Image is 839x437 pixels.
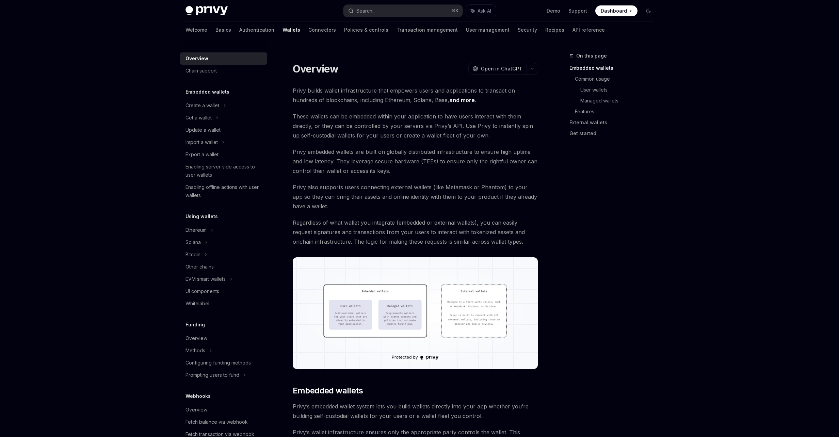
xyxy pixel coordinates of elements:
[185,183,263,199] div: Enabling offline actions with user wallets
[569,117,659,128] a: External wallets
[344,22,388,38] a: Policies & controls
[343,5,463,17] button: Search...⌘K
[185,406,207,414] div: Overview
[185,114,212,122] div: Get a wallet
[180,416,267,428] a: Fetch balance via webhook
[568,7,587,14] a: Support
[180,161,267,181] a: Enabling server-side access to user wallets
[580,84,659,95] a: User wallets
[185,300,209,308] div: Whitelabel
[293,112,538,140] span: These wallets can be embedded within your application to have users interact with them directly, ...
[575,106,659,117] a: Features
[293,257,538,369] img: images/walletoverview.png
[185,226,207,234] div: Ethereum
[468,63,527,75] button: Open in ChatGPT
[185,163,263,179] div: Enabling server-side access to user wallets
[180,332,267,344] a: Overview
[643,5,654,16] button: Toggle dark mode
[185,101,219,110] div: Create a wallet
[185,392,211,400] h5: Webhooks
[293,385,363,396] span: Embedded wallets
[185,346,205,355] div: Methods
[185,138,218,146] div: Import a wallet
[545,22,564,38] a: Recipes
[185,418,248,426] div: Fetch balance via webhook
[478,7,491,14] span: Ask AI
[572,22,605,38] a: API reference
[180,261,267,273] a: Other chains
[569,63,659,74] a: Embedded wallets
[293,182,538,211] span: Privy also supports users connecting external wallets (like Metamask or Phantom) to your app so t...
[185,334,207,342] div: Overview
[185,263,214,271] div: Other chains
[293,63,339,75] h1: Overview
[180,357,267,369] a: Configuring funding methods
[575,74,659,84] a: Common usage
[185,67,217,75] div: Chain support
[185,150,219,159] div: Export a wallet
[180,285,267,297] a: UI components
[185,238,201,246] div: Solana
[601,7,627,14] span: Dashboard
[466,5,496,17] button: Ask AI
[293,86,538,105] span: Privy builds wallet infrastructure that empowers users and applications to transact on hundreds o...
[180,124,267,136] a: Update a wallet
[180,65,267,77] a: Chain support
[185,88,229,96] h5: Embedded wallets
[466,22,510,38] a: User management
[215,22,231,38] a: Basics
[185,6,228,16] img: dark logo
[180,404,267,416] a: Overview
[185,212,218,221] h5: Using wallets
[185,371,239,379] div: Prompting users to fund
[397,22,458,38] a: Transaction management
[185,359,251,367] div: Configuring funding methods
[185,275,226,283] div: EVM smart wallets
[576,52,607,60] span: On this page
[293,402,538,421] span: Privy’s embedded wallet system lets you build wallets directly into your app whether you’re build...
[569,128,659,139] a: Get started
[185,22,207,38] a: Welcome
[308,22,336,38] a: Connectors
[293,218,538,246] span: Regardless of what wallet you integrate (embedded or external wallets), you can easily request si...
[185,321,205,329] h5: Funding
[481,65,522,72] span: Open in ChatGPT
[449,97,475,104] a: and more
[180,148,267,161] a: Export a wallet
[185,287,219,295] div: UI components
[518,22,537,38] a: Security
[595,5,638,16] a: Dashboard
[293,147,538,176] span: Privy embedded wallets are built on globally distributed infrastructure to ensure high uptime and...
[180,297,267,310] a: Whitelabel
[283,22,300,38] a: Wallets
[451,8,458,14] span: ⌘ K
[580,95,659,106] a: Managed wallets
[180,181,267,201] a: Enabling offline actions with user wallets
[185,126,221,134] div: Update a wallet
[180,52,267,65] a: Overview
[239,22,274,38] a: Authentication
[356,7,375,15] div: Search...
[547,7,560,14] a: Demo
[185,54,208,63] div: Overview
[185,250,200,259] div: Bitcoin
